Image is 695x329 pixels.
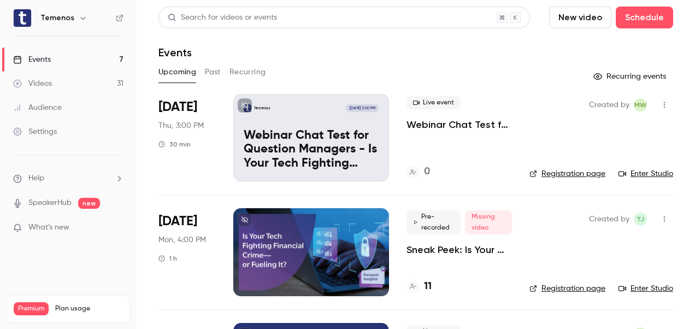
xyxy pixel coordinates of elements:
a: SpeakerHub [28,197,72,209]
h6: Temenos [40,13,74,23]
span: [DATE] [158,213,197,230]
li: help-dropdown-opener [13,173,123,184]
a: 0 [407,164,430,179]
button: Upcoming [158,63,196,81]
a: Enter Studio [619,283,673,294]
div: Videos [13,78,52,89]
a: 11 [407,279,432,294]
h4: 0 [424,164,430,179]
div: 1 h [158,254,177,263]
button: Recurring [229,63,266,81]
span: Missing video [465,210,512,234]
h4: 11 [424,279,432,294]
span: Plan usage [55,304,123,313]
iframe: Noticeable Trigger [110,223,123,233]
button: Past [205,63,221,81]
div: Search for videos or events [168,12,277,23]
img: Temenos [14,9,31,27]
button: New video [549,7,611,28]
div: Audience [13,102,62,113]
span: Premium [14,302,49,315]
h1: Events [158,46,192,59]
a: Webinar Chat Test for Question Managers - Is Your Tech Fighting Financial Crime—or Fueling It? [407,118,512,131]
a: Registration page [529,168,605,179]
span: MW [634,98,646,111]
div: Sep 18 Thu, 6:00 AM (America/Los Angeles) [158,94,216,181]
span: Mon, 4:00 PM [158,234,206,245]
button: Recurring events [588,68,673,85]
a: Enter Studio [619,168,673,179]
span: Created by [589,213,629,226]
span: Thu, 3:00 PM [158,120,204,131]
span: new [78,198,100,209]
p: Webinar Chat Test for Question Managers - Is Your Tech Fighting Financial Crime—or Fueling It? [244,129,379,171]
a: Sneak Peek: Is Your Tech Fighting Financial Crime—or Fueling It? [407,243,512,256]
span: Michele White [634,98,647,111]
button: Schedule [616,7,673,28]
div: Events [13,54,51,65]
p: Temenos [254,105,270,111]
div: Settings [13,126,57,137]
a: Registration page [529,283,605,294]
span: [DATE] 3:00 PM [346,104,378,112]
a: Webinar Chat Test for Question Managers - Is Your Tech Fighting Financial Crime—or Fueling It?Tem... [233,94,389,181]
div: 30 min [158,140,191,149]
span: Created by [589,98,629,111]
span: Pre-recorded [407,210,461,234]
div: Sep 22 Mon, 8:00 AM (America/Denver) [158,208,216,296]
span: Tim Johnsons [634,213,647,226]
span: Live event [407,96,461,109]
span: [DATE] [158,98,197,116]
span: What's new [28,222,69,233]
span: Help [28,173,44,184]
span: TJ [637,213,644,226]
